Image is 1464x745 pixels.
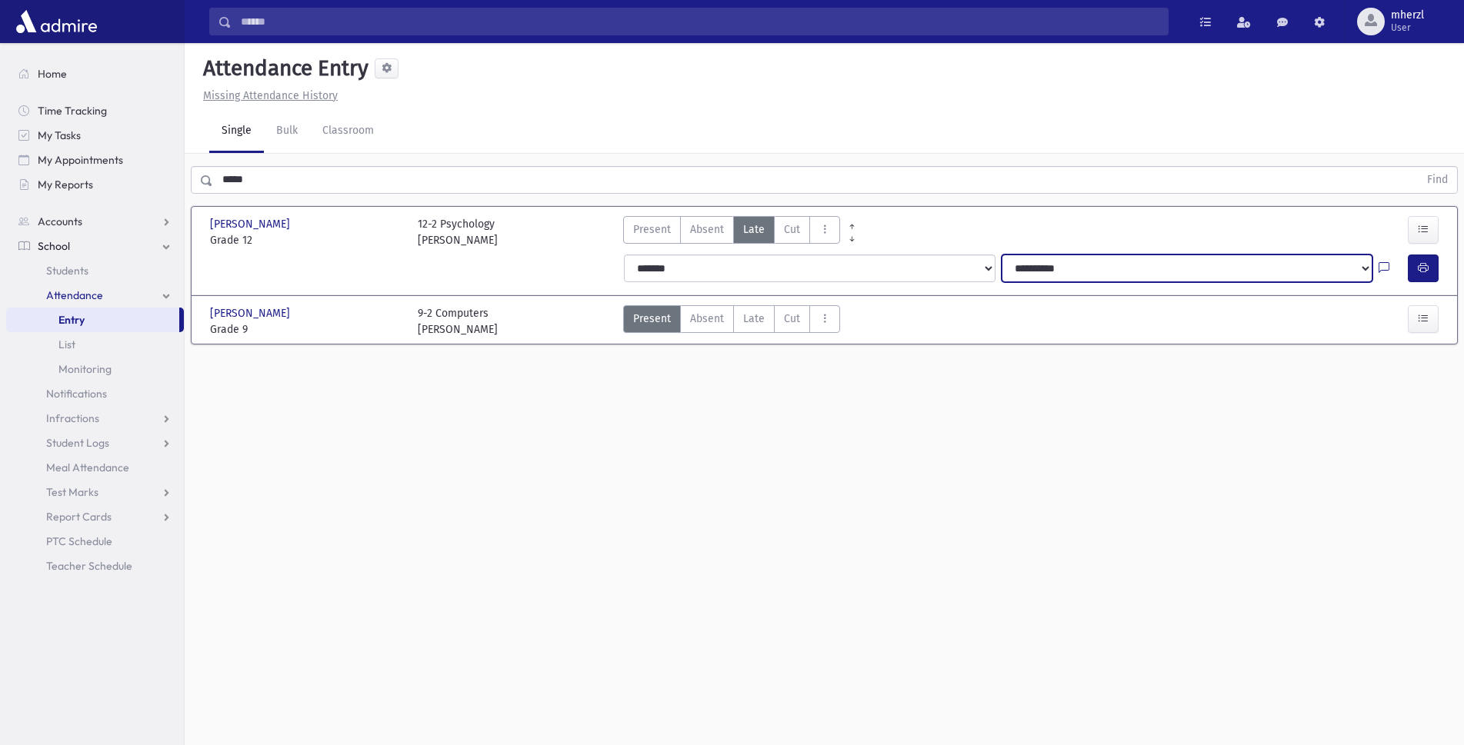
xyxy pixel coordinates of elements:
[210,232,402,248] span: Grade 12
[623,305,840,338] div: AttTypes
[6,554,184,578] a: Teacher Schedule
[690,311,724,327] span: Absent
[38,153,123,167] span: My Appointments
[210,216,293,232] span: [PERSON_NAME]
[418,216,498,248] div: 12-2 Psychology [PERSON_NAME]
[46,485,98,499] span: Test Marks
[6,381,184,406] a: Notifications
[46,510,112,524] span: Report Cards
[38,67,67,81] span: Home
[38,215,82,228] span: Accounts
[1391,9,1424,22] span: mherzl
[6,209,184,234] a: Accounts
[6,529,184,554] a: PTC Schedule
[690,221,724,238] span: Absent
[46,387,107,401] span: Notifications
[38,104,107,118] span: Time Tracking
[1391,22,1424,34] span: User
[58,313,85,327] span: Entry
[6,172,184,197] a: My Reports
[58,338,75,351] span: List
[6,332,184,357] a: List
[6,406,184,431] a: Infractions
[6,123,184,148] a: My Tasks
[6,258,184,283] a: Students
[38,128,81,142] span: My Tasks
[203,89,338,102] u: Missing Attendance History
[743,221,765,238] span: Late
[6,283,184,308] a: Attendance
[743,311,765,327] span: Late
[784,221,800,238] span: Cut
[6,431,184,455] a: Student Logs
[38,178,93,191] span: My Reports
[310,110,386,153] a: Classroom
[46,534,112,548] span: PTC Schedule
[210,321,402,338] span: Grade 9
[209,110,264,153] a: Single
[6,357,184,381] a: Monitoring
[46,411,99,425] span: Infractions
[58,362,112,376] span: Monitoring
[418,305,498,338] div: 9-2 Computers [PERSON_NAME]
[12,6,101,37] img: AdmirePro
[6,234,184,258] a: School
[46,288,103,302] span: Attendance
[6,455,184,480] a: Meal Attendance
[633,221,671,238] span: Present
[784,311,800,327] span: Cut
[6,98,184,123] a: Time Tracking
[264,110,310,153] a: Bulk
[6,480,184,504] a: Test Marks
[633,311,671,327] span: Present
[210,305,293,321] span: [PERSON_NAME]
[6,62,184,86] a: Home
[197,89,338,102] a: Missing Attendance History
[232,8,1168,35] input: Search
[46,436,109,450] span: Student Logs
[1418,167,1457,193] button: Find
[38,239,70,253] span: School
[197,55,369,81] h5: Attendance Entry
[46,264,88,278] span: Students
[46,461,129,474] span: Meal Attendance
[46,559,132,573] span: Teacher Schedule
[6,504,184,529] a: Report Cards
[623,216,840,248] div: AttTypes
[6,148,184,172] a: My Appointments
[6,308,179,332] a: Entry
